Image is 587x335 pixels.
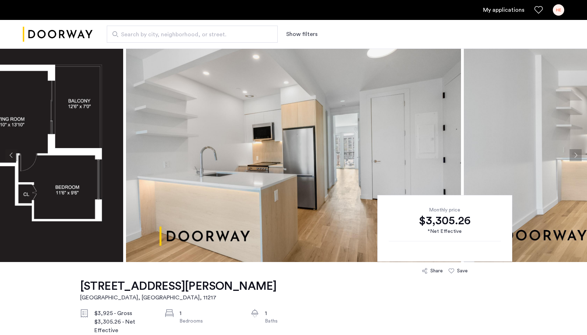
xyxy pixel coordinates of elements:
div: $3,305.26 - Net Effective [94,318,154,335]
h2: [GEOGRAPHIC_DATA], [GEOGRAPHIC_DATA] , 11217 [80,293,277,302]
span: Search by city, neighborhood, or street. [121,30,258,39]
div: Bedrooms [179,318,239,325]
a: Cazamio logo [23,21,93,48]
button: Previous apartment [5,149,17,161]
div: Baths [265,318,325,325]
div: Save [457,267,468,274]
img: logo [23,21,93,48]
input: Apartment Search [107,26,278,43]
div: Monthly price [389,206,501,214]
button: Next apartment [570,149,582,161]
a: Favorites [534,6,543,14]
div: *Net Effective [389,228,501,235]
h1: [STREET_ADDRESS][PERSON_NAME] [80,279,277,293]
a: My application [483,6,524,14]
div: $3,925 - Gross [94,309,154,318]
div: Share [430,267,443,274]
img: apartment [126,48,461,262]
a: [STREET_ADDRESS][PERSON_NAME][GEOGRAPHIC_DATA], [GEOGRAPHIC_DATA], 11217 [80,279,277,302]
div: HE [553,4,564,16]
div: 1 [179,309,239,318]
div: $3,305.26 [389,214,501,228]
div: 1 [265,309,325,318]
button: Show or hide filters [286,30,318,38]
